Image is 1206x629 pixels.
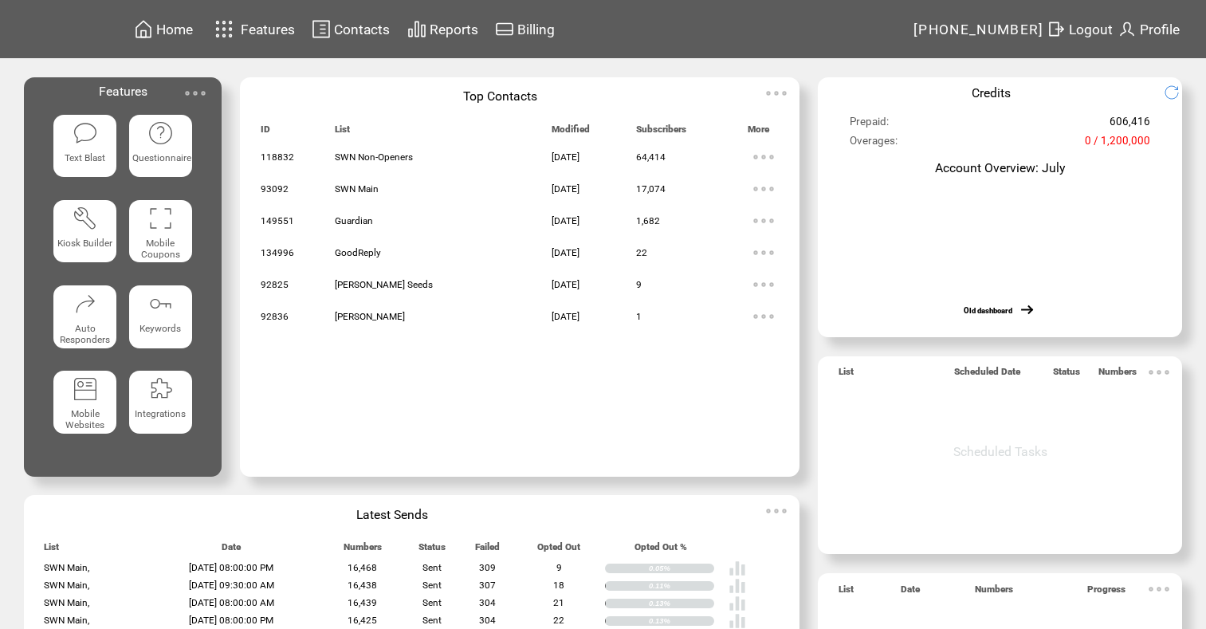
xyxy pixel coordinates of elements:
img: chart.svg [407,19,426,39]
span: Failed [475,541,500,560]
span: Profile [1140,22,1180,37]
span: 16,468 [348,562,377,573]
span: 134996 [261,247,294,258]
img: auto-responders.svg [73,291,98,316]
span: [PHONE_NUMBER] [913,22,1044,37]
span: [PERSON_NAME] [335,311,405,322]
span: GoodReply [335,247,381,258]
span: Mobile Websites [65,408,104,430]
span: [DATE] 08:00:00 PM [189,562,273,573]
span: Mobile Coupons [141,238,180,260]
span: Numbers [975,584,1013,602]
a: Features [208,14,298,45]
span: 9 [636,279,642,290]
span: Features [99,84,147,99]
span: SWN Main, [44,562,89,573]
img: ellypsis.svg [748,173,780,205]
span: 118832 [261,151,294,163]
span: 16,425 [348,615,377,626]
img: creidtcard.svg [495,19,514,39]
span: Numbers [1098,366,1137,384]
span: 21 [553,597,564,608]
span: Progress [1087,584,1125,602]
span: Latest Sends [356,507,428,522]
span: Status [1053,366,1080,384]
span: 0 / 1,200,000 [1085,135,1150,154]
span: SWN Main, [44,615,89,626]
a: Reports [405,17,481,41]
img: profile.svg [1118,19,1137,39]
img: ellypsis.svg [1143,356,1175,388]
span: Questionnaire [132,152,191,163]
span: Auto Responders [60,323,110,345]
img: ellypsis.svg [748,269,780,301]
span: Keywords [139,323,181,334]
span: 149551 [261,215,294,226]
span: 1,682 [636,215,660,226]
a: Keywords [129,285,192,358]
span: 16,438 [348,580,377,591]
div: 0.05% [649,564,714,573]
img: poll%20-%20white.svg [729,560,746,577]
span: Sent [422,615,442,626]
div: 0.13% [649,616,714,626]
span: 309 [479,562,496,573]
span: Billing [517,22,555,37]
img: ellypsis.svg [760,495,792,527]
a: Auto Responders [53,285,116,358]
span: Modified [552,124,590,142]
span: Date [901,584,920,602]
img: tool%201.svg [73,206,98,231]
img: contacts.svg [312,19,331,39]
span: Guardian [335,215,373,226]
span: Opted Out [537,541,580,560]
span: 93092 [261,183,289,195]
span: 22 [553,615,564,626]
span: 1 [636,311,642,322]
img: poll%20-%20white.svg [729,577,746,595]
span: SWN Main, [44,597,89,608]
span: Overages: [850,135,898,154]
img: home.svg [134,19,153,39]
span: 92836 [261,311,289,322]
a: Kiosk Builder [53,200,116,273]
span: ID [261,124,270,142]
span: Account Overview: July [935,160,1065,175]
span: Opted Out % [634,541,687,560]
img: integrations.svg [147,376,173,402]
span: [PERSON_NAME] Seeds [335,279,433,290]
span: List [839,584,854,602]
span: Sent [422,597,442,608]
img: ellypsis.svg [748,141,780,173]
img: ellypsis.svg [748,237,780,269]
span: 304 [479,615,496,626]
span: Subscribers [636,124,686,142]
span: Scheduled Tasks [953,444,1047,459]
img: exit.svg [1047,19,1066,39]
span: Text Blast [65,152,105,163]
span: [DATE] [552,247,579,258]
span: [DATE] [552,151,579,163]
img: ellypsis.svg [748,301,780,332]
a: Mobile Coupons [129,200,192,273]
span: SWN Main, [44,580,89,591]
a: Contacts [309,17,392,41]
a: Profile [1115,17,1182,41]
span: Integrations [135,408,186,419]
span: Credits [972,85,1011,100]
a: Questionnaire [129,115,192,187]
a: Integrations [129,371,192,443]
span: SWN Non-Openers [335,151,413,163]
img: refresh.png [1164,85,1192,100]
img: mobile-websites.svg [73,376,98,402]
span: [DATE] 08:00:00 PM [189,615,273,626]
img: features.svg [210,16,238,42]
span: More [748,124,769,142]
span: 64,414 [636,151,666,163]
img: ellypsis.svg [1143,573,1175,605]
a: Home [132,17,195,41]
span: Contacts [334,22,390,37]
span: Reports [430,22,478,37]
span: List [839,366,854,384]
span: [DATE] [552,215,579,226]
